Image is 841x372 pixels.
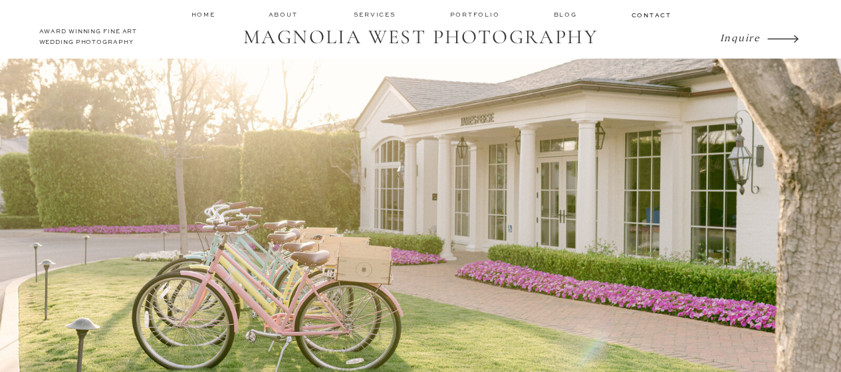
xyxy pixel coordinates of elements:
[235,25,607,51] a: MAGNOLIA WEST PHOTOGRAPHY
[554,10,580,19] a: Blog
[269,10,302,19] a: about
[354,10,398,19] a: services
[39,27,157,51] h2: AWARD WINNING FINE ART WEDDING PHOTOGRAPHY
[191,10,217,19] a: home
[632,11,670,19] a: contact
[720,31,761,43] i: Inquire
[720,28,764,47] a: Inquire
[450,10,503,19] a: Portfolio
